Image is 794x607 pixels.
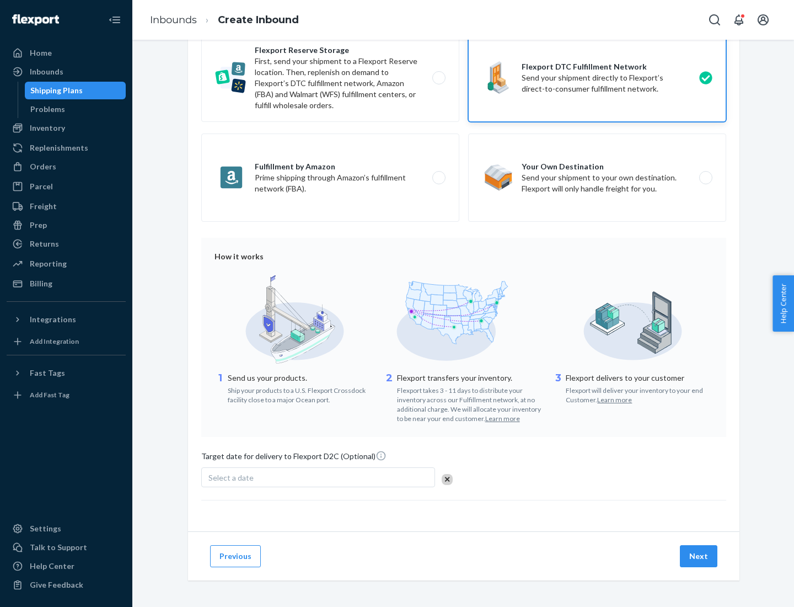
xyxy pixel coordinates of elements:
[30,181,53,192] div: Parcel
[597,395,632,404] button: Learn more
[7,539,126,556] a: Talk to Support
[7,311,126,328] button: Integrations
[7,364,126,382] button: Fast Tags
[752,9,774,31] button: Open account menu
[30,337,79,346] div: Add Integration
[566,372,713,384] p: Flexport delivers to your customer
[30,579,83,590] div: Give Feedback
[30,123,65,134] div: Inventory
[7,275,126,292] a: Billing
[30,85,83,96] div: Shipping Plans
[228,372,375,384] p: Send us your products.
[208,473,254,482] span: Select a date
[7,520,126,537] a: Settings
[7,139,126,157] a: Replenishments
[485,414,520,423] button: Learn more
[7,198,126,215] a: Freight
[25,82,126,99] a: Shipping Plans
[7,333,126,350] a: Add Integration
[30,561,74,572] div: Help Center
[218,14,299,26] a: Create Inbound
[30,104,65,115] div: Problems
[30,220,47,231] div: Prep
[7,255,126,273] a: Reporting
[30,278,52,289] div: Billing
[30,390,69,400] div: Add Fast Tag
[397,372,544,384] p: Flexport transfers your inventory.
[7,178,126,195] a: Parcel
[7,119,126,137] a: Inventory
[30,258,67,269] div: Reporting
[566,384,713,404] div: Flexport will deliver your inventory to your end Customer.
[7,63,126,81] a: Inbounds
[7,576,126,594] button: Give Feedback
[30,523,61,534] div: Settings
[104,9,126,31] button: Close Navigation
[7,44,126,62] a: Home
[7,158,126,175] a: Orders
[680,545,717,567] button: Next
[772,275,794,332] button: Help Center
[30,542,87,553] div: Talk to Support
[12,14,59,25] img: Flexport logo
[228,384,375,404] div: Ship your products to a U.S. Flexport Crossdock facility close to a major Ocean port.
[7,557,126,575] a: Help Center
[728,9,750,31] button: Open notifications
[30,201,57,212] div: Freight
[384,371,395,424] div: 2
[30,66,63,77] div: Inbounds
[7,216,126,234] a: Prep
[7,235,126,253] a: Returns
[30,161,56,172] div: Orders
[201,450,387,466] span: Target date for delivery to Flexport D2C (Optional)
[210,545,261,567] button: Previous
[30,47,52,58] div: Home
[214,251,713,262] div: How it works
[704,9,726,31] button: Open Search Box
[214,371,226,404] div: 1
[397,384,544,424] div: Flexport takes 3 - 11 days to distribute your inventory across our Fulfillment network, at no add...
[7,386,126,404] a: Add Fast Tag
[25,100,126,118] a: Problems
[150,14,197,26] a: Inbounds
[30,142,88,153] div: Replenishments
[30,368,65,379] div: Fast Tags
[30,314,76,325] div: Integrations
[30,238,59,249] div: Returns
[552,371,564,404] div: 3
[141,4,308,36] ol: breadcrumbs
